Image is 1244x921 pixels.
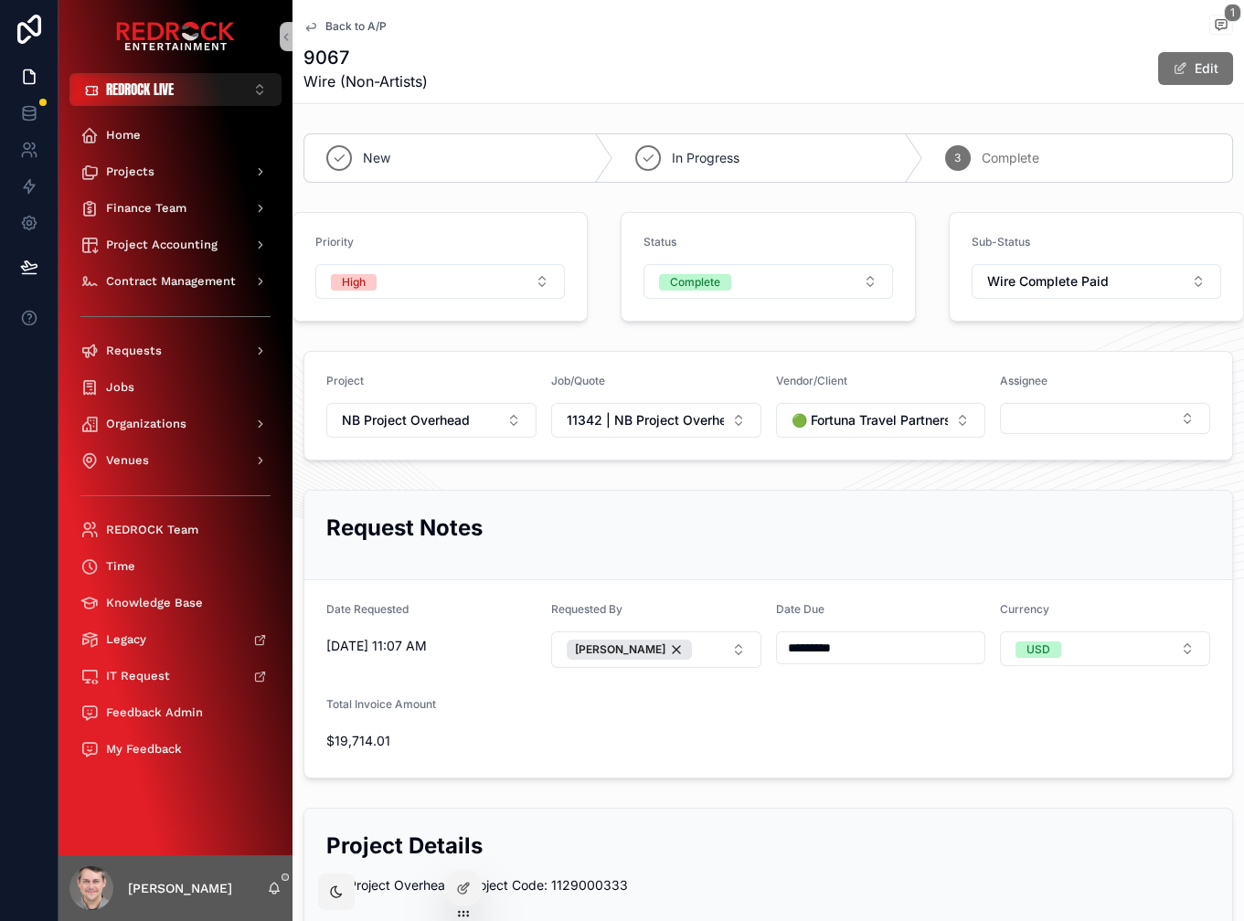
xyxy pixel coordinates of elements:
[954,151,961,165] span: 3
[69,550,282,583] a: Time
[551,602,622,616] span: Requested By
[972,235,1030,249] span: Sub-Status
[1000,602,1049,616] span: Currency
[1000,631,1210,666] button: Select Button
[326,732,537,750] span: $19,714.01
[315,235,354,249] span: Priority
[106,523,198,537] span: REDROCK Team
[69,587,282,619] a: Knowledge Base
[69,73,282,106] button: Select Button
[575,642,665,657] span: [PERSON_NAME]
[325,19,387,34] span: Back to A/P
[69,623,282,656] a: Legacy
[551,631,761,668] button: Select Button
[326,637,537,655] span: [DATE] 11:07 AM
[106,742,182,757] span: My Feedback
[106,669,170,683] span: IT Request
[106,559,135,574] span: Time
[106,417,186,431] span: Organizations
[106,596,203,610] span: Knowledge Base
[643,264,893,299] button: Select Button
[106,380,134,395] span: Jobs
[303,45,428,70] h1: 9067
[69,696,282,729] a: Feedback Admin
[106,128,141,143] span: Home
[1000,403,1210,434] button: Select Button
[303,70,428,92] span: Wire (Non-Artists)
[342,411,470,429] span: NB Project Overhead
[363,149,390,167] span: New
[69,444,282,477] a: Venues
[106,238,218,252] span: Project Accounting
[315,264,565,299] button: Select Button
[567,640,692,660] button: Unselect 35
[326,831,1210,861] h2: Project Details
[69,192,282,225] a: Finance Team
[69,228,282,261] a: Project Accounting
[551,403,761,438] button: Select Button
[672,149,739,167] span: In Progress
[106,274,236,289] span: Contract Management
[69,660,282,693] a: IT Request
[106,453,149,468] span: Venues
[792,411,949,429] span: 🟢 Fortuna Travel Partners LLC
[69,513,282,546] a: REDROCK Team
[106,344,162,358] span: Requests
[69,408,282,440] a: Organizations
[69,733,282,766] a: My Feedback
[58,106,292,789] div: scrollable content
[1000,374,1047,387] span: Assignee
[326,513,1210,543] h2: Request Notes
[776,403,986,438] button: Select Button
[69,155,282,188] a: Projects
[69,119,282,152] a: Home
[326,875,1210,895] p: NB Project Overhead - Project Code: 1129000333
[972,264,1221,299] button: Select Button
[106,632,146,647] span: Legacy
[106,80,174,99] span: REDROCK LIVE
[643,235,676,249] span: Status
[342,274,366,291] div: High
[987,272,1109,291] span: Wire Complete Paid
[776,602,824,616] span: Date Due
[116,22,235,51] img: App logo
[326,374,364,387] span: Project
[326,403,537,438] button: Select Button
[1026,641,1050,658] div: USD
[776,374,847,387] span: Vendor/Client
[303,19,387,34] a: Back to A/P
[106,164,154,179] span: Projects
[982,149,1039,167] span: Complete
[326,602,409,616] span: Date Requested
[106,705,203,720] span: Feedback Admin
[69,334,282,367] a: Requests
[551,374,605,387] span: Job/Quote
[567,411,724,429] span: 11342 | NB Project Overhead | 🟢 Fortuna Travel Partners LLC
[1158,52,1233,85] button: Edit
[106,201,186,216] span: Finance Team
[326,697,436,711] span: Total Invoice Amount
[670,274,720,291] div: Complete
[128,879,232,897] p: [PERSON_NAME]
[1209,15,1233,37] button: 1
[69,371,282,404] a: Jobs
[1224,4,1241,22] span: 1
[69,265,282,298] a: Contract Management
